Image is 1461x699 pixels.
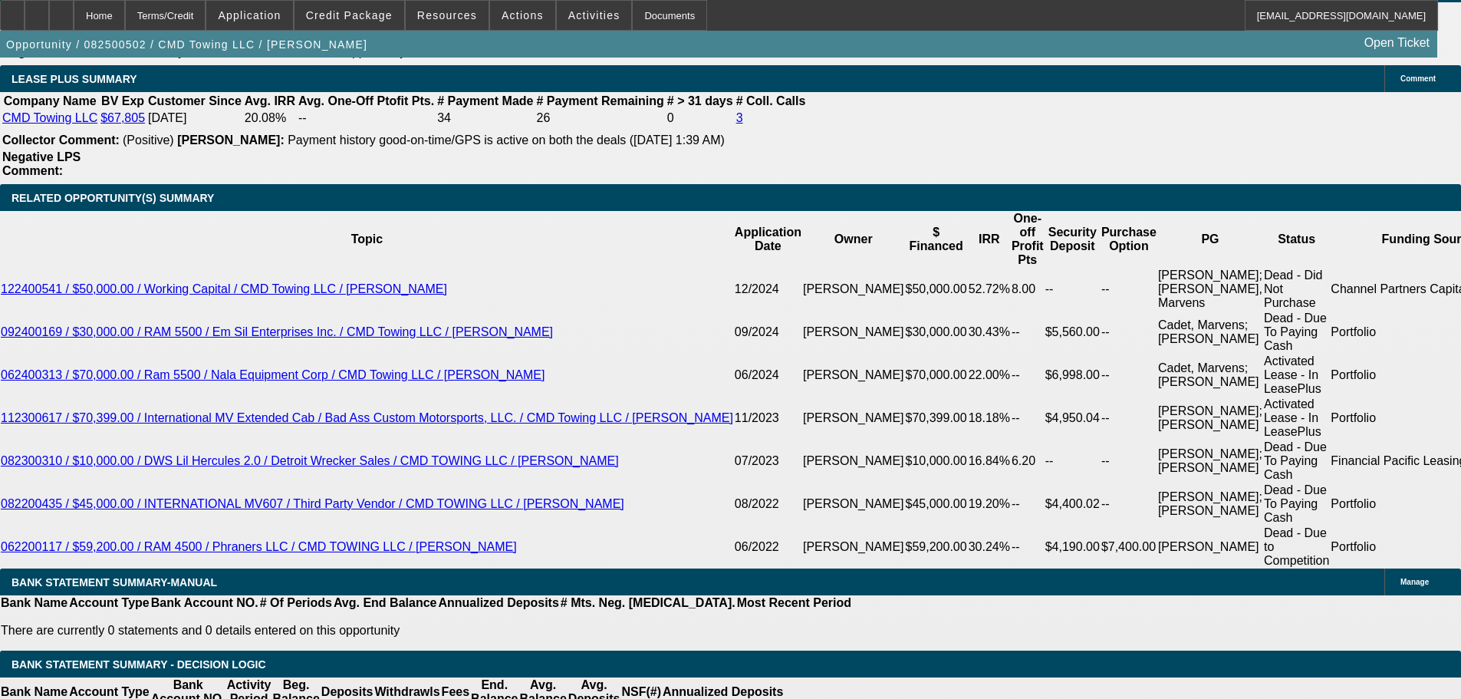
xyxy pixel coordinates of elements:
td: 22.00% [968,354,1011,397]
b: Collector Comment: [2,134,120,147]
a: 062400313 / $70,000.00 / Ram 5500 / Nala Equipment Corp / CMD Towing LLC / [PERSON_NAME] [1,368,545,381]
td: [PERSON_NAME] [802,311,905,354]
td: [PERSON_NAME]; [PERSON_NAME] [1157,397,1263,440]
td: $6,998.00 [1045,354,1101,397]
td: 30.24% [968,526,1011,569]
b: [PERSON_NAME]: [177,134,285,147]
span: Actions [502,9,544,21]
td: [PERSON_NAME] [802,526,905,569]
td: [PERSON_NAME] [802,440,905,483]
span: BANK STATEMENT SUMMARY-MANUAL [12,576,217,589]
td: Activated Lease - In LeasePlus [1263,397,1330,440]
span: Payment history good-on-time/GPS is active on both the deals ([DATE] 1:39 AM) [288,134,725,147]
td: Dead - Did Not Purchase [1263,268,1330,311]
b: # > 31 days [667,94,733,107]
td: -- [1011,397,1045,440]
td: $7,400.00 [1101,526,1157,569]
td: 26 [536,110,665,126]
td: 08/2022 [734,483,802,526]
span: Activities [568,9,620,21]
td: $70,399.00 [905,397,968,440]
span: Credit Package [306,9,393,21]
a: 082200435 / $45,000.00 / INTERNATIONAL MV607 / Third Party Vendor / CMD TOWING LLC / [PERSON_NAME] [1,497,624,510]
td: -- [1045,268,1101,311]
td: 30.43% [968,311,1011,354]
td: 8.00 [1011,268,1045,311]
td: [PERSON_NAME] [802,483,905,526]
span: Bank Statement Summary - Decision Logic [12,658,266,671]
td: 11/2023 [734,397,802,440]
td: 52.72% [968,268,1011,311]
th: Security Deposit [1045,211,1101,268]
td: [PERSON_NAME] [1157,526,1263,569]
b: Avg. One-Off Ptofit Pts. [298,94,434,107]
td: 12/2024 [734,268,802,311]
th: Avg. End Balance [333,595,438,611]
button: Application [206,1,292,30]
th: # Mts. Neg. [MEDICAL_DATA]. [560,595,736,611]
td: -- [1011,354,1045,397]
td: -- [1101,354,1157,397]
td: 06/2022 [734,526,802,569]
b: Negative LPS Comment: [2,150,81,177]
th: Account Type [68,595,150,611]
th: Annualized Deposits [437,595,559,611]
td: -- [1011,526,1045,569]
a: 112300617 / $70,399.00 / International MV Extended Cab / Bad Ass Custom Motorsports, LLC. / CMD T... [1,411,733,424]
td: $4,950.04 [1045,397,1101,440]
td: 09/2024 [734,311,802,354]
th: One-off Profit Pts [1011,211,1045,268]
a: 3 [736,111,743,124]
th: Purchase Option [1101,211,1157,268]
p: There are currently 0 statements and 0 details entered on this opportunity [1,624,851,638]
th: Application Date [734,211,802,268]
td: [PERSON_NAME]; [PERSON_NAME], Marvens [1157,268,1263,311]
td: 16.84% [968,440,1011,483]
td: -- [1011,483,1045,526]
td: -- [1011,311,1045,354]
td: $30,000.00 [905,311,968,354]
td: -- [1101,268,1157,311]
td: 6.20 [1011,440,1045,483]
td: 07/2023 [734,440,802,483]
button: Activities [557,1,632,30]
td: -- [298,110,435,126]
span: Comment [1400,74,1436,83]
a: $67,805 [100,111,145,124]
a: 122400541 / $50,000.00 / Working Capital / CMD Towing LLC / [PERSON_NAME] [1,282,447,295]
span: (Positive) [123,134,174,147]
a: 062200117 / $59,200.00 / RAM 4500 / Phraners LLC / CMD TOWING LLC / [PERSON_NAME] [1,540,517,553]
b: # Payment Made [437,94,533,107]
th: Most Recent Period [736,595,852,611]
td: $59,200.00 [905,526,968,569]
td: [PERSON_NAME]; [PERSON_NAME] [1157,483,1263,526]
td: 06/2024 [734,354,802,397]
td: Dead - Due to Competition [1263,526,1330,569]
a: Open Ticket [1358,30,1436,56]
td: $4,190.00 [1045,526,1101,569]
td: [PERSON_NAME] [802,268,905,311]
td: Activated Lease - In LeasePlus [1263,354,1330,397]
b: # Payment Remaining [537,94,664,107]
td: 34 [436,110,534,126]
button: Actions [490,1,555,30]
th: $ Financed [905,211,968,268]
td: $5,560.00 [1045,311,1101,354]
td: $10,000.00 [905,440,968,483]
td: [PERSON_NAME] [802,354,905,397]
th: IRR [968,211,1011,268]
td: [DATE] [147,110,242,126]
td: -- [1101,397,1157,440]
td: -- [1101,311,1157,354]
td: [PERSON_NAME] [802,397,905,440]
b: Company Name [4,94,97,107]
td: 0 [666,110,734,126]
td: $4,400.02 [1045,483,1101,526]
td: Cadet, Marvens; [PERSON_NAME] [1157,354,1263,397]
td: $70,000.00 [905,354,968,397]
td: -- [1101,440,1157,483]
b: Customer Since [148,94,242,107]
td: Dead - Due To Paying Cash [1263,311,1330,354]
td: $45,000.00 [905,483,968,526]
td: $50,000.00 [905,268,968,311]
